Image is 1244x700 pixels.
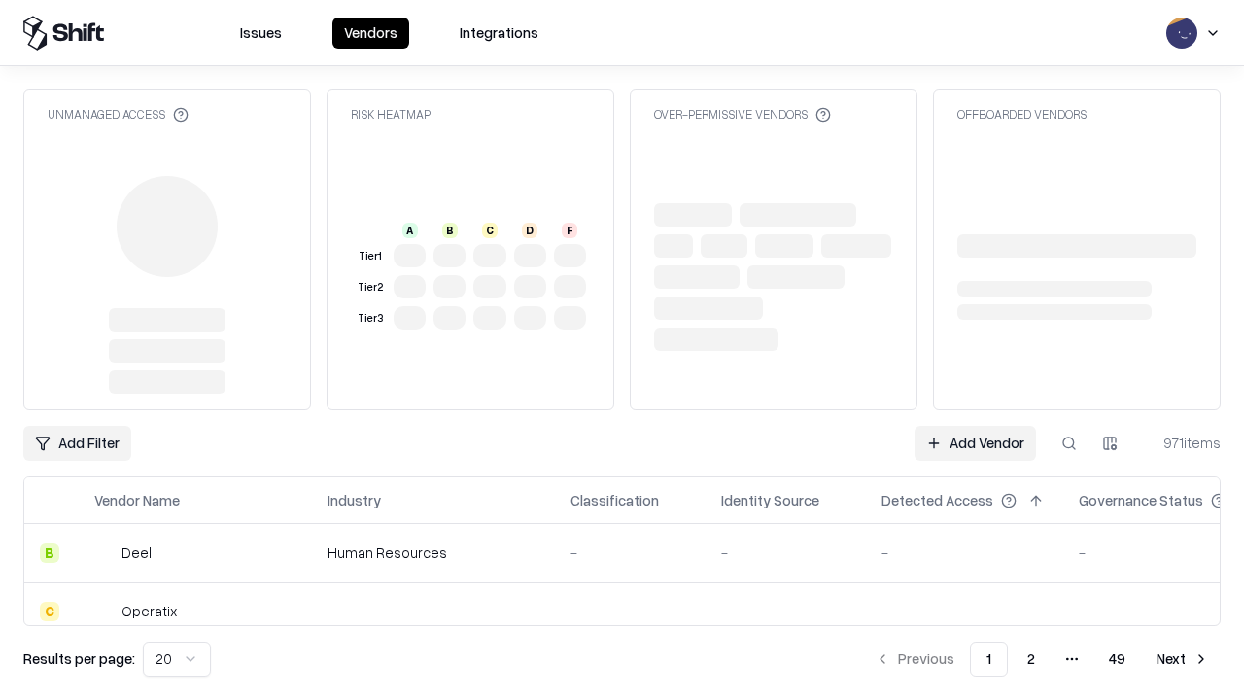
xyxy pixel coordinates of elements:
img: Deel [94,543,114,563]
div: Industry [328,490,381,510]
div: Vendor Name [94,490,180,510]
div: - [721,542,850,563]
div: - [570,601,690,621]
div: C [40,602,59,621]
div: F [562,223,577,238]
button: Vendors [332,17,409,49]
a: Add Vendor [915,426,1036,461]
div: - [721,601,850,621]
button: Next [1145,642,1221,677]
div: C [482,223,498,238]
button: Integrations [448,17,550,49]
nav: pagination [863,642,1221,677]
div: Tier 2 [355,279,386,296]
div: Operatix [121,601,177,621]
button: 2 [1012,642,1051,677]
div: B [442,223,458,238]
div: Detected Access [881,490,993,510]
button: Add Filter [23,426,131,461]
div: D [522,223,537,238]
div: Governance Status [1079,490,1203,510]
div: - [881,542,1048,563]
div: Human Resources [328,542,539,563]
div: A [402,223,418,238]
div: 971 items [1143,433,1221,453]
button: 1 [970,642,1008,677]
div: B [40,543,59,563]
div: Offboarded Vendors [957,106,1087,122]
div: - [328,601,539,621]
div: Tier 3 [355,310,386,327]
div: - [570,542,690,563]
p: Results per page: [23,648,135,669]
div: Risk Heatmap [351,106,431,122]
div: Deel [121,542,152,563]
div: Tier 1 [355,248,386,264]
div: Over-Permissive Vendors [654,106,831,122]
button: 49 [1093,642,1141,677]
div: Classification [570,490,659,510]
div: Identity Source [721,490,819,510]
button: Issues [228,17,294,49]
div: - [881,601,1048,621]
img: Operatix [94,602,114,621]
div: Unmanaged Access [48,106,189,122]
